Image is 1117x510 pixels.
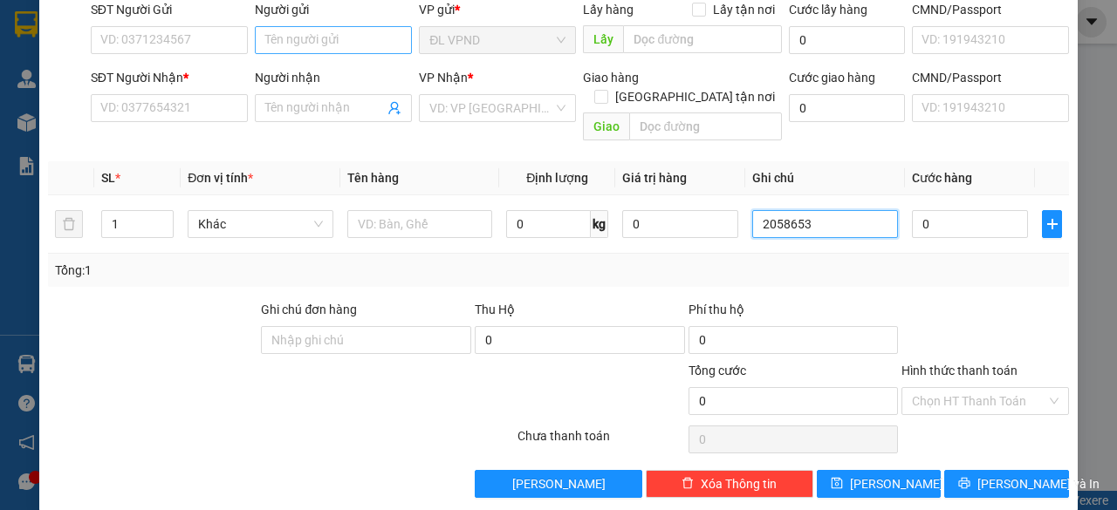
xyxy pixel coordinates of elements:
span: [GEOGRAPHIC_DATA] tận nơi [608,87,782,106]
label: Hình thức thanh toán [901,364,1018,377]
div: Phí thu hộ [689,300,899,326]
input: Cước giao hàng [789,94,905,122]
button: plus [1042,210,1062,238]
button: printer[PERSON_NAME] và In [944,470,1069,498]
span: Cước hàng [912,171,972,185]
span: VP Nhận [419,71,468,85]
span: Thu Hộ [475,303,515,316]
input: Ghi chú đơn hàng [261,326,471,354]
button: save[PERSON_NAME] [817,470,942,498]
span: Giao hàng [583,71,639,85]
span: user-add [387,101,401,115]
input: 0 [622,210,738,238]
label: Ghi chú đơn hàng [261,303,357,316]
div: CMND/Passport [912,68,1069,87]
span: Lấy hàng [583,3,634,17]
div: Người nhận [255,68,412,87]
span: SL [101,171,115,185]
span: plus [1043,217,1061,231]
span: [PERSON_NAME] [850,474,943,493]
th: Ghi chú [745,161,905,195]
span: save [831,477,843,491]
span: Lấy [583,25,623,53]
input: Ghi Chú [752,210,898,238]
span: Đơn vị tính [188,171,253,185]
span: Giao [583,112,629,140]
span: Giá trị hàng [622,171,687,185]
div: SĐT Người Nhận [91,68,248,87]
span: ĐL VPND [429,27,565,53]
label: Cước giao hàng [789,71,875,85]
div: Tổng: 1 [55,261,433,280]
input: VD: Bàn, Ghế [347,210,493,238]
span: delete [682,477,694,491]
button: delete [55,210,83,238]
span: Xóa Thông tin [701,474,777,493]
span: Tên hàng [347,171,399,185]
span: Tổng cước [689,364,746,377]
span: Khác [198,211,323,237]
div: Chưa thanh toán [516,426,687,457]
button: [PERSON_NAME] [475,470,642,498]
span: [PERSON_NAME] và In [977,474,1100,493]
button: deleteXóa Thông tin [646,470,813,498]
span: Định lượng [526,171,588,185]
input: Dọc đường [629,112,781,140]
input: Cước lấy hàng [789,26,905,54]
span: printer [958,477,970,491]
span: kg [591,210,608,238]
span: [PERSON_NAME] [512,474,606,493]
input: Dọc đường [623,25,781,53]
label: Cước lấy hàng [789,3,867,17]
